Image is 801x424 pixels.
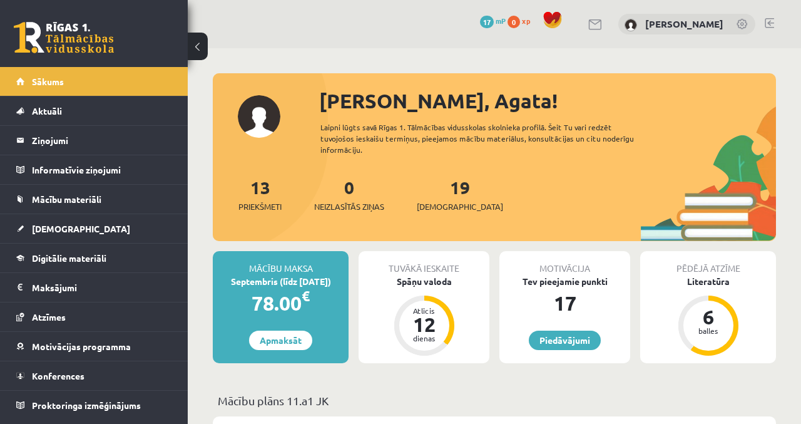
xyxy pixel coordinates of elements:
[359,275,489,288] div: Spāņu valoda
[16,302,172,331] a: Atzīmes
[238,176,282,213] a: 13Priekšmeti
[302,287,310,305] span: €
[499,288,630,318] div: 17
[32,252,106,264] span: Digitālie materiāli
[238,200,282,213] span: Priekšmeti
[359,251,489,275] div: Tuvākā ieskaite
[218,392,771,409] p: Mācību plāns 11.a1 JK
[640,275,776,358] a: Literatūra 6 balles
[640,251,776,275] div: Pēdējā atzīme
[32,155,172,184] legend: Informatīvie ziņojumi
[16,273,172,302] a: Maksājumi
[690,327,727,334] div: balles
[690,307,727,327] div: 6
[213,275,349,288] div: Septembris (līdz [DATE])
[249,331,312,350] a: Apmaksāt
[32,126,172,155] legend: Ziņojumi
[359,275,489,358] a: Spāņu valoda Atlicis 12 dienas
[14,22,114,53] a: Rīgas 1. Tālmācības vidusskola
[499,275,630,288] div: Tev pieejamie punkti
[32,105,62,116] span: Aktuāli
[16,391,172,420] a: Proktoringa izmēģinājums
[529,331,601,350] a: Piedāvājumi
[16,185,172,214] a: Mācību materiāli
[32,400,141,411] span: Proktoringa izmēģinājums
[417,176,503,213] a: 19[DEMOGRAPHIC_DATA]
[16,126,172,155] a: Ziņojumi
[16,67,172,96] a: Sākums
[16,332,172,361] a: Motivācijas programma
[406,334,443,342] div: dienas
[32,223,130,234] span: [DEMOGRAPHIC_DATA]
[640,275,776,288] div: Literatūra
[406,314,443,334] div: 12
[213,288,349,318] div: 78.00
[499,251,630,275] div: Motivācija
[32,273,172,302] legend: Maksājumi
[496,16,506,26] span: mP
[417,200,503,213] span: [DEMOGRAPHIC_DATA]
[319,86,776,116] div: [PERSON_NAME], Agata!
[625,19,637,31] img: Agata Kapisterņicka
[314,200,384,213] span: Neizlasītās ziņas
[32,370,84,381] span: Konferences
[32,341,131,352] span: Motivācijas programma
[16,155,172,184] a: Informatīvie ziņojumi
[16,361,172,390] a: Konferences
[16,96,172,125] a: Aktuāli
[406,307,443,314] div: Atlicis
[213,251,349,275] div: Mācību maksa
[645,18,723,30] a: [PERSON_NAME]
[32,194,101,205] span: Mācību materiāli
[508,16,536,26] a: 0 xp
[320,122,658,155] div: Laipni lūgts savā Rīgas 1. Tālmācības vidusskolas skolnieka profilā. Šeit Tu vari redzēt tuvojošo...
[480,16,506,26] a: 17 mP
[16,244,172,272] a: Digitālie materiāli
[480,16,494,28] span: 17
[16,214,172,243] a: [DEMOGRAPHIC_DATA]
[32,76,64,87] span: Sākums
[314,176,384,213] a: 0Neizlasītās ziņas
[32,311,66,323] span: Atzīmes
[522,16,530,26] span: xp
[508,16,520,28] span: 0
